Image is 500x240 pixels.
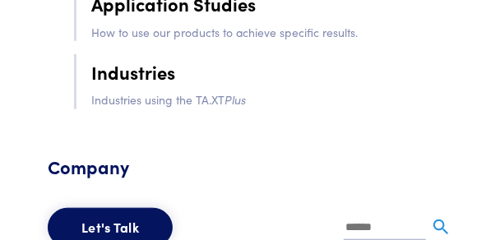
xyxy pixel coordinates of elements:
[48,152,452,182] a: Company
[91,23,452,41] p: How to use our products to achieve specific results.
[225,91,246,108] i: Plus
[91,56,452,89] a: Industries
[91,90,452,108] p: Industries using the TA.XT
